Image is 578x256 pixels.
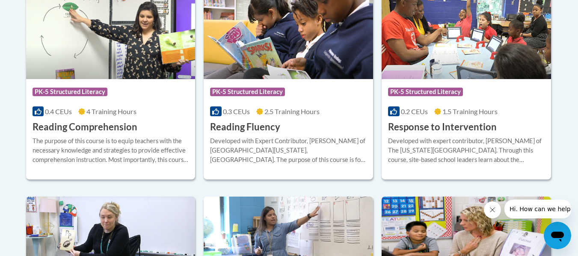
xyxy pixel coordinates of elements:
[388,121,497,134] h3: Response to Intervention
[401,107,428,115] span: 0.2 CEUs
[33,121,137,134] h3: Reading Comprehension
[5,6,69,13] span: Hi. How can we help?
[504,200,571,218] iframe: Message from company
[86,107,136,115] span: 4 Training Hours
[45,107,72,115] span: 0.4 CEUs
[388,136,545,165] div: Developed with expert contributor, [PERSON_NAME] of The [US_STATE][GEOGRAPHIC_DATA]. Through this...
[388,88,463,96] span: PK-5 Structured Literacy
[484,201,501,218] iframe: Close message
[33,136,189,165] div: The purpose of this course is to equip teachers with the necessary knowledge and strategies to pr...
[33,88,107,96] span: PK-5 Structured Literacy
[442,107,498,115] span: 1.5 Training Hours
[210,88,285,96] span: PK-5 Structured Literacy
[210,121,280,134] h3: Reading Fluency
[544,222,571,249] iframe: Button to launch messaging window
[210,136,367,165] div: Developed with Expert Contributor, [PERSON_NAME] of [GEOGRAPHIC_DATA][US_STATE], [GEOGRAPHIC_DATA...
[264,107,320,115] span: 2.5 Training Hours
[223,107,250,115] span: 0.3 CEUs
